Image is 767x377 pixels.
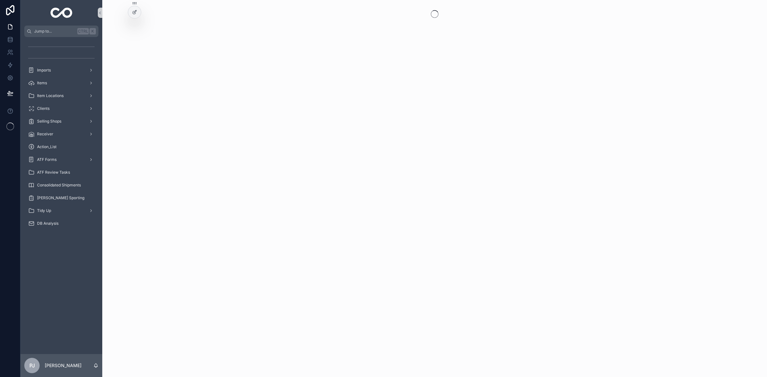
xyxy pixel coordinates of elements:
[24,179,98,191] a: Consolidated Shipments
[37,170,70,175] span: ATF Review Tasks
[24,103,98,114] a: Clients
[24,167,98,178] a: ATF Review Tasks
[20,37,102,238] div: scrollable content
[37,80,47,86] span: Items
[90,29,95,34] span: K
[77,28,89,34] span: Ctrl
[37,195,84,200] span: [PERSON_NAME] Sporting
[37,93,64,98] span: Item Locations
[24,116,98,127] a: Selling Shops
[45,362,81,369] p: [PERSON_NAME]
[24,64,98,76] a: Imports
[24,192,98,204] a: [PERSON_NAME] Sporting
[24,205,98,216] a: Tidy Up
[24,218,98,229] a: DB Analysis
[24,128,98,140] a: Receiver
[37,208,51,213] span: Tidy Up
[24,77,98,89] a: Items
[24,90,98,102] a: Item Locations
[24,26,98,37] button: Jump to...CtrlK
[37,157,57,162] span: ATF Forms
[37,183,81,188] span: Consolidated Shipments
[50,8,73,18] img: App logo
[37,221,58,226] span: DB Analysis
[37,144,57,149] span: Action_List
[37,119,61,124] span: Selling Shops
[37,68,51,73] span: Imports
[24,154,98,165] a: ATF Forms
[24,141,98,153] a: Action_List
[29,362,35,369] span: PJ
[37,106,50,111] span: Clients
[34,29,75,34] span: Jump to...
[37,132,53,137] span: Receiver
